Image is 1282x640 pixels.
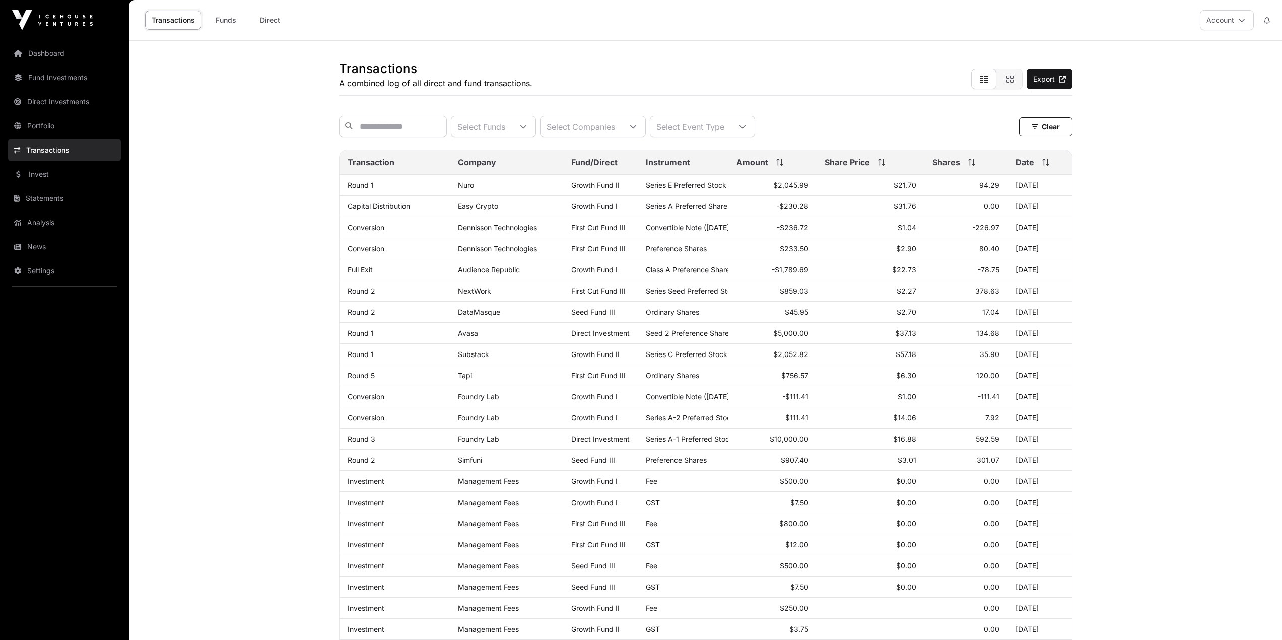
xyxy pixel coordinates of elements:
[728,598,817,619] td: $250.00
[897,308,916,316] span: $2.70
[348,561,384,570] a: Investment
[348,540,384,549] a: Investment
[571,625,620,633] a: Growth Fund II
[984,202,999,210] span: 0.00
[984,519,999,528] span: 0.00
[206,11,246,30] a: Funds
[571,498,618,507] a: Growth Fund I
[979,244,999,253] span: 80.40
[571,540,626,549] a: First Cut Fund III
[8,236,121,258] a: News
[728,196,817,217] td: -$230.28
[898,223,916,232] span: $1.04
[728,259,817,280] td: -$1,789.69
[348,498,384,507] a: Investment
[728,492,817,513] td: $7.50
[646,308,699,316] span: Ordinary Shares
[458,287,491,295] a: NextWork
[978,392,999,401] span: -111.41
[895,329,916,337] span: $37.13
[458,561,555,570] p: Management Fees
[348,329,374,337] a: Round 1
[650,116,730,137] div: Select Event Type
[1232,592,1282,640] iframe: Chat Widget
[646,392,732,401] span: Convertible Note ([DATE])
[348,350,374,359] a: Round 1
[646,202,727,210] span: Series A Preferred Share
[348,156,394,168] span: Transaction
[458,181,474,189] a: Nuro
[646,287,739,295] span: Series Seed Preferred Stock
[984,561,999,570] span: 0.00
[8,139,121,161] a: Transactions
[728,471,817,492] td: $500.00
[348,625,384,633] a: Investment
[1007,365,1072,386] td: [DATE]
[348,371,375,380] a: Round 5
[1007,513,1072,534] td: [DATE]
[897,287,916,295] span: $2.27
[571,371,626,380] a: First Cut Fund III
[348,413,384,422] a: Conversion
[728,534,817,555] td: $12.00
[984,625,999,633] span: 0.00
[898,456,916,464] span: $3.01
[1007,344,1072,365] td: [DATE]
[728,344,817,365] td: $2,052.82
[571,435,630,443] span: Direct Investment
[898,392,916,401] span: $1.00
[458,540,555,549] p: Management Fees
[458,371,472,380] a: Tapi
[458,202,498,210] a: Easy Crypto
[896,519,916,528] span: $0.00
[646,540,660,549] span: GST
[977,456,999,464] span: 301.07
[348,392,384,401] a: Conversion
[893,413,916,422] span: $14.06
[646,477,657,485] span: Fee
[8,163,121,185] a: Invest
[736,156,768,168] span: Amount
[1007,407,1072,429] td: [DATE]
[145,11,201,30] a: Transactions
[646,435,733,443] span: Series A-1 Preferred Stock
[8,187,121,209] a: Statements
[571,350,620,359] a: Growth Fund II
[571,604,620,612] a: Growth Fund II
[1016,156,1034,168] span: Date
[932,156,960,168] span: Shares
[1007,471,1072,492] td: [DATE]
[571,413,618,422] a: Growth Fund I
[458,156,496,168] span: Company
[896,583,916,591] span: $0.00
[728,450,817,471] td: $907.40
[8,260,121,282] a: Settings
[571,519,626,528] a: First Cut Fund III
[458,625,555,633] p: Management Fees
[1007,196,1072,217] td: [DATE]
[339,77,532,89] p: A combined log of all direct and fund transactions.
[458,265,520,274] a: Audience Republic
[896,371,916,380] span: $6.30
[646,265,733,274] span: Class A Preference Shares
[1007,323,1072,344] td: [DATE]
[892,265,916,274] span: $22.73
[458,435,499,443] a: Foundry Lab
[571,456,615,464] a: Seed Fund III
[984,477,999,485] span: 0.00
[646,244,707,253] span: Preference Shares
[458,583,555,591] p: Management Fees
[1007,534,1072,555] td: [DATE]
[1007,217,1072,238] td: [DATE]
[571,244,626,253] a: First Cut Fund III
[571,329,630,337] span: Direct Investment
[1007,450,1072,471] td: [DATE]
[984,583,999,591] span: 0.00
[571,583,615,591] a: Seed Fund III
[458,519,555,528] p: Management Fees
[984,604,999,612] span: 0.00
[985,413,999,422] span: 7.92
[646,181,726,189] span: Series E Preferred Stock
[458,498,555,507] p: Management Fees
[982,308,999,316] span: 17.04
